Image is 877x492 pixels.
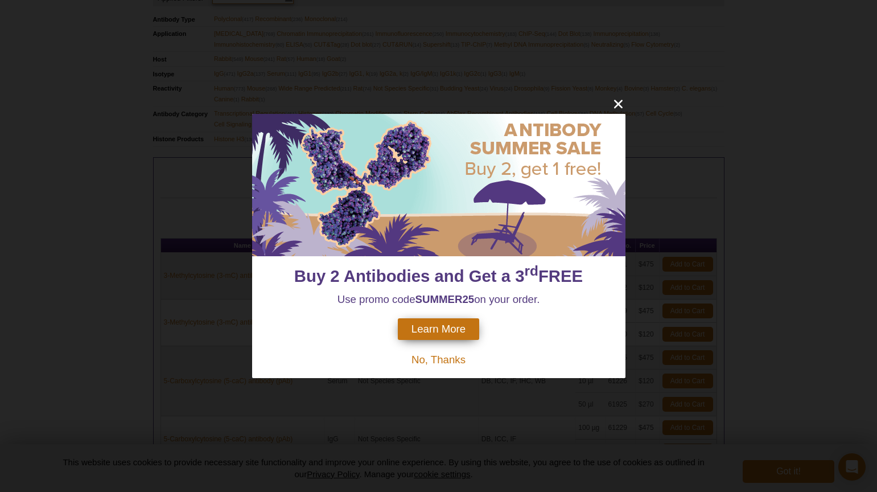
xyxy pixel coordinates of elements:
button: close [611,97,625,111]
span: No, Thanks [411,354,466,366]
span: Use promo code on your order. [337,293,540,305]
span: Learn More [411,323,466,335]
strong: SUMMER25 [415,293,475,305]
sup: rd [525,263,538,278]
span: Buy 2 Antibodies and Get a 3 FREE [294,266,583,285]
